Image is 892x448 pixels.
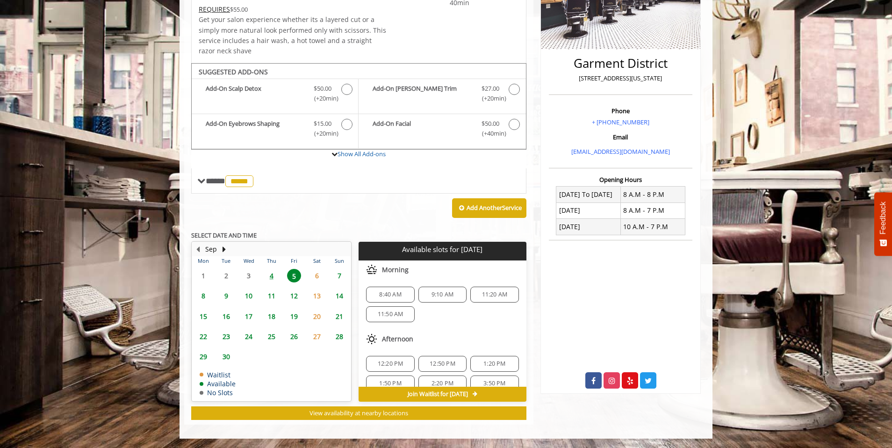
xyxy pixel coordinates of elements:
button: Feedback - Show survey [874,192,892,256]
td: Select day7 [328,266,351,286]
td: [DATE] [556,202,621,218]
h3: Email [551,134,690,140]
a: Show All Add-ons [338,150,386,158]
p: Available slots for [DATE] [362,246,522,253]
b: Add-On [PERSON_NAME] Trim [373,84,472,103]
td: [DATE] To [DATE] [556,187,621,202]
td: Select day19 [283,306,305,326]
span: $27.00 [482,84,499,94]
div: 9:10 AM [418,287,467,303]
div: 1:50 PM [366,376,414,391]
h3: Phone [551,108,690,114]
span: 4 [265,269,279,282]
th: Sun [328,256,351,266]
span: 19 [287,310,301,323]
button: Add AnotherService [452,198,526,218]
a: + [PHONE_NUMBER] [592,118,649,126]
td: Select day4 [260,266,282,286]
td: Waitlist [200,371,236,378]
span: 28 [332,330,346,343]
span: 6 [310,269,324,282]
b: SELECT DATE AND TIME [191,231,257,239]
span: 8 [196,289,210,303]
td: Select day17 [237,306,260,326]
b: Add-On Eyebrows Shaping [206,119,304,138]
span: 11 [265,289,279,303]
div: 12:20 PM [366,356,414,372]
b: SUGGESTED ADD-ONS [199,67,268,76]
td: Select day23 [215,326,237,347]
th: Mon [192,256,215,266]
img: afternoon slots [366,333,377,345]
span: 24 [242,330,256,343]
span: (+40min ) [476,129,504,138]
h2: Garment District [551,57,690,70]
div: $55.00 [199,4,387,14]
td: Select day25 [260,326,282,347]
b: Add-On Scalp Detox [206,84,304,103]
span: Morning [382,266,409,274]
div: 11:50 AM [366,306,414,322]
div: 11:20 AM [470,287,518,303]
td: Select day18 [260,306,282,326]
span: 26 [287,330,301,343]
span: 12:50 PM [430,360,455,368]
b: Add Another Service [467,203,522,212]
div: Scissor Cut Add-onS [191,63,526,150]
span: 16 [219,310,233,323]
span: 9:10 AM [432,291,453,298]
span: 25 [265,330,279,343]
td: Select day8 [192,286,215,306]
span: 12 [287,289,301,303]
td: Select day20 [305,306,328,326]
span: 3:50 PM [483,380,505,387]
span: 11:50 AM [378,311,403,318]
td: Select day30 [215,347,237,367]
span: $15.00 [314,119,331,129]
p: Get your salon experience whether its a layered cut or a simply more natural look performed only ... [199,14,387,57]
td: Select day11 [260,286,282,306]
td: Select day12 [283,286,305,306]
span: Afternoon [382,335,413,343]
span: 27 [310,330,324,343]
span: 12:20 PM [378,360,403,368]
td: Select day15 [192,306,215,326]
td: Select day9 [215,286,237,306]
td: Select day29 [192,347,215,367]
th: Fri [283,256,305,266]
th: Thu [260,256,282,266]
label: Add-On Scalp Detox [196,84,353,106]
td: Select day27 [305,326,328,347]
td: Select day13 [305,286,328,306]
td: Select day28 [328,326,351,347]
span: 20 [310,310,324,323]
th: Wed [237,256,260,266]
a: [EMAIL_ADDRESS][DOMAIN_NAME] [571,147,670,156]
span: $50.00 [314,84,331,94]
td: Select day6 [305,266,328,286]
span: This service needs some Advance to be paid before we block your appointment [199,5,230,14]
td: Select day22 [192,326,215,347]
label: Add-On Eyebrows Shaping [196,119,353,141]
span: 21 [332,310,346,323]
span: 13 [310,289,324,303]
td: Select day21 [328,306,351,326]
button: Previous Month [194,244,201,254]
span: Join Waitlist for [DATE] [408,390,468,398]
div: 1:20 PM [470,356,518,372]
span: (+20min ) [476,94,504,103]
span: 17 [242,310,256,323]
span: 29 [196,350,210,363]
div: 8:40 AM [366,287,414,303]
td: Select day16 [215,306,237,326]
span: (+20min ) [309,129,337,138]
td: No Slots [200,389,236,396]
span: 18 [265,310,279,323]
span: 30 [219,350,233,363]
td: 10 A.M - 7 P.M [620,219,685,235]
div: 3:50 PM [470,376,518,391]
span: 2:20 PM [432,380,453,387]
th: Sat [305,256,328,266]
span: 7 [332,269,346,282]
